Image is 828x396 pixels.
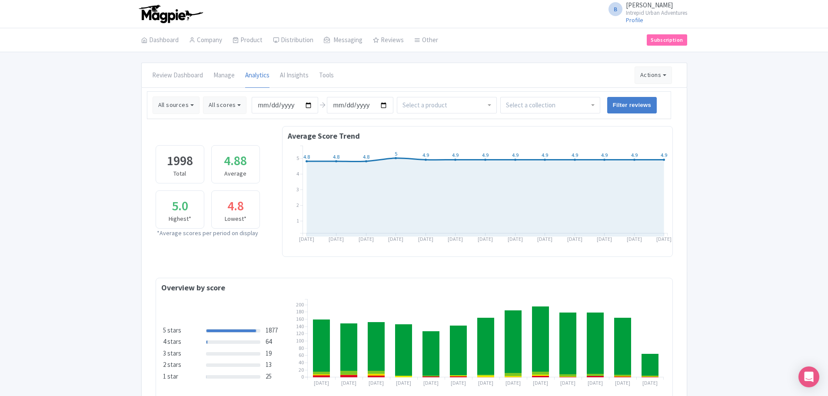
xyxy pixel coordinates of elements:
tspan: [DATE] [615,379,630,386]
a: Tools [319,63,334,88]
tspan: [DATE] [642,379,658,386]
button: All sources [153,97,200,114]
div: 25 [260,372,293,382]
label: 4 stars [163,337,181,347]
tspan: [DATE] [537,236,552,242]
a: Analytics [245,63,269,88]
div: Open Intercom Messenger [798,366,819,387]
a: Reviews [373,28,404,53]
tspan: [DATE] [448,236,463,242]
label: 2 stars [163,360,181,370]
div: *Average scores per period on display [156,229,260,238]
tspan: [DATE] [418,236,433,242]
tspan: 120 [296,330,304,336]
tspan: [DATE] [369,379,384,386]
tspan: 5 [296,155,299,161]
label: 5 stars [163,326,181,336]
tspan: [DATE] [329,236,344,242]
div: 64 [260,337,293,347]
div: 4.8 [227,197,244,215]
tspan: 160 [296,316,304,322]
img: logo-ab69f6fb50320c5b225c76a69d11143b.png [137,4,204,23]
div: 4.88 [224,152,247,170]
tspan: [DATE] [508,236,523,242]
div: Highest* [169,214,191,223]
tspan: [DATE] [597,236,612,242]
tspan: [DATE] [533,379,548,386]
tspan: 200 [296,301,304,308]
a: Distribution [273,28,313,53]
tspan: [DATE] [627,236,642,242]
tspan: [DATE] [451,379,466,386]
tspan: [DATE] [359,236,374,242]
a: Product [233,28,263,53]
div: 13 [260,360,293,370]
tspan: [DATE] [341,379,356,386]
tspan: 4 [296,170,299,177]
tspan: [DATE] [423,379,439,386]
tspan: 0 [301,373,304,380]
tspan: [DATE] [299,236,314,242]
tspan: 1 [296,217,299,224]
a: Review Dashboard [152,63,203,88]
button: Actions [635,67,672,84]
div: Total [173,169,186,178]
tspan: 100 [296,337,304,344]
a: Company [189,28,222,53]
label: 1 star [163,372,178,382]
a: B [PERSON_NAME] Intrepid Urban Adventures [603,2,687,16]
a: Messaging [324,28,362,53]
div: Average Score Trend [288,130,667,142]
tspan: [DATE] [388,236,403,242]
div: Average [224,169,246,178]
a: AI Insights [280,63,309,88]
input: Select a collection [506,101,557,109]
tspan: 2 [296,202,299,208]
a: Subscription [647,34,687,46]
a: Profile [626,16,643,24]
button: All scores [203,97,247,114]
tspan: [DATE] [560,379,575,386]
tspan: [DATE] [656,236,672,242]
span: B [609,2,622,16]
tspan: [DATE] [396,379,411,386]
a: Dashboard [141,28,179,53]
tspan: [DATE] [505,379,521,386]
tspan: 3 [296,186,299,193]
tspan: 180 [296,308,304,315]
tspan: [DATE] [314,379,329,386]
tspan: [DATE] [567,236,582,242]
tspan: 20 [299,366,304,373]
input: Filter reviews [607,97,657,113]
div: 1998 [167,152,193,170]
div: 1877 [260,326,293,336]
tspan: [DATE] [478,236,493,242]
div: 5.0 [172,197,188,215]
tspan: 80 [299,345,304,351]
span: [PERSON_NAME] [626,1,673,9]
label: 3 stars [163,349,181,359]
small: Intrepid Urban Adventures [626,10,687,16]
tspan: 140 [296,323,304,329]
tspan: [DATE] [588,379,603,386]
a: Other [414,28,438,53]
div: Overview by score [161,282,667,293]
tspan: [DATE] [478,379,493,386]
tspan: 60 [299,352,304,358]
input: Select a product [402,101,449,109]
a: Manage [213,63,235,88]
div: 19 [260,349,293,359]
div: Lowest* [225,214,246,223]
tspan: 40 [299,359,304,366]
